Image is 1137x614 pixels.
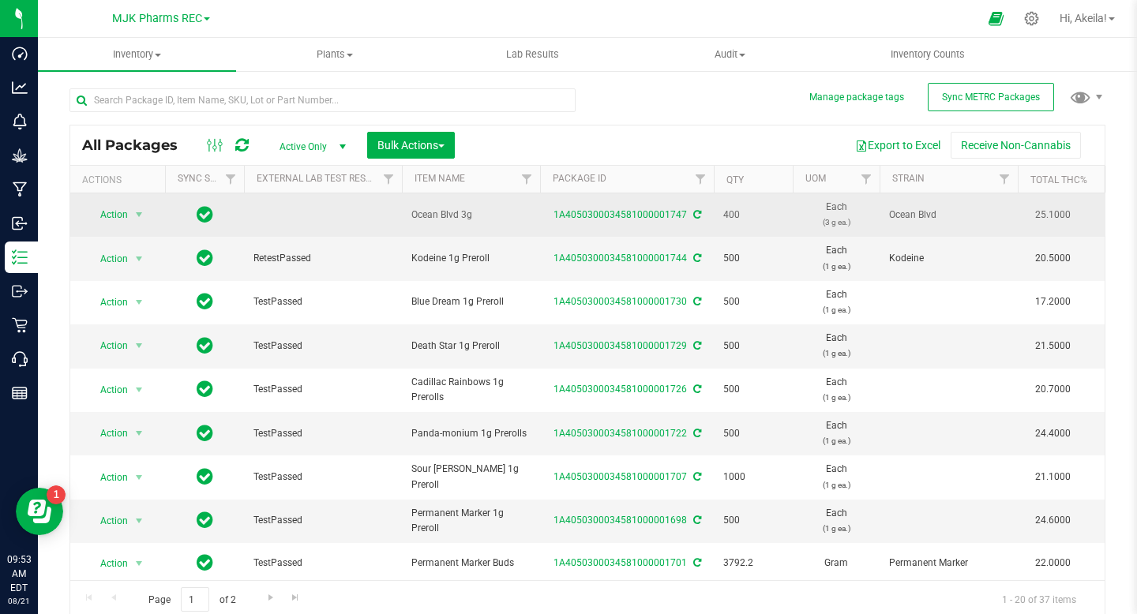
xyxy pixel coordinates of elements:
[809,91,904,104] button: Manage package tags
[802,390,870,405] p: (1 g ea.)
[553,384,687,395] a: 1A4050300034581000001726
[802,215,870,230] p: (3 g ea.)
[553,515,687,526] a: 1A4050300034581000001698
[129,291,149,313] span: select
[411,375,531,405] span: Cadillac Rainbows 1g Prerolls
[197,335,213,357] span: In Sync
[951,132,1081,159] button: Receive Non-Cannabis
[253,382,392,397] span: TestPassed
[889,251,1008,266] span: Kodeine
[691,340,701,351] span: Sync from Compliance System
[1027,552,1079,575] span: 22.0000
[411,426,531,441] span: Panda-monium 1g Prerolls
[691,253,701,264] span: Sync from Compliance System
[7,595,31,607] p: 08/21
[253,426,392,441] span: TestPassed
[86,248,129,270] span: Action
[411,556,531,571] span: Permanent Marker Buds
[1027,509,1079,532] span: 24.6000
[691,471,701,482] span: Sync from Compliance System
[129,466,149,489] span: select
[802,462,870,492] span: Each
[723,556,783,571] span: 3792.2
[1027,378,1079,401] span: 20.7000
[632,47,829,62] span: Audit
[892,173,925,184] a: Strain
[802,259,870,274] p: (1 g ea.)
[433,38,632,71] a: Lab Results
[802,433,870,448] p: (1 g ea.)
[411,339,531,354] span: Death Star 1g Preroll
[1027,290,1079,313] span: 17.2000
[1027,204,1079,227] span: 25.1000
[928,83,1054,111] button: Sync METRC Packages
[1022,11,1041,26] div: Manage settings
[12,385,28,401] inline-svg: Reports
[802,331,870,361] span: Each
[723,339,783,354] span: 500
[284,587,307,608] a: Go to the last page
[253,339,392,354] span: TestPassed
[12,283,28,299] inline-svg: Outbound
[218,166,244,193] a: Filter
[377,139,445,152] span: Bulk Actions
[411,251,531,266] span: Kodeine 1g Preroll
[802,346,870,361] p: (1 g ea.)
[16,488,63,535] iframe: Resource center
[237,47,433,62] span: Plants
[12,351,28,367] inline-svg: Call Center
[12,46,28,62] inline-svg: Dashboard
[415,173,465,184] a: Item Name
[47,485,66,504] iframe: Resource center unread badge
[197,204,213,226] span: In Sync
[197,466,213,488] span: In Sync
[723,470,783,485] span: 1000
[236,38,434,71] a: Plants
[553,557,687,568] a: 1A4050300034581000001701
[12,215,28,231] inline-svg: Inbound
[978,3,1014,34] span: Open Ecommerce Menu
[553,340,687,351] a: 1A4050300034581000001729
[253,556,392,571] span: TestPassed
[253,294,392,309] span: TestPassed
[553,173,606,184] a: Package ID
[553,253,687,264] a: 1A4050300034581000001744
[86,379,129,401] span: Action
[82,174,159,185] div: Actions
[723,513,783,528] span: 500
[197,247,213,269] span: In Sync
[854,166,880,193] a: Filter
[802,287,870,317] span: Each
[259,587,282,608] a: Go to the next page
[253,513,392,528] span: TestPassed
[411,506,531,536] span: Permanent Marker 1g Preroll
[129,552,149,575] span: select
[691,384,701,395] span: Sync from Compliance System
[411,462,531,492] span: Sour [PERSON_NAME] 1g Preroll
[691,428,701,439] span: Sync from Compliance System
[723,251,783,266] span: 500
[688,166,714,193] a: Filter
[691,515,701,526] span: Sync from Compliance System
[691,296,701,307] span: Sync from Compliance System
[86,552,129,575] span: Action
[12,114,28,129] inline-svg: Monitoring
[802,200,870,230] span: Each
[802,506,870,536] span: Each
[1027,422,1079,445] span: 24.4000
[129,204,149,226] span: select
[367,132,455,159] button: Bulk Actions
[12,80,28,95] inline-svg: Analytics
[38,47,236,62] span: Inventory
[723,294,783,309] span: 500
[723,208,783,223] span: 400
[889,208,1008,223] span: Ocean Blvd
[845,132,951,159] button: Export to Excel
[989,587,1089,611] span: 1 - 20 of 37 items
[197,552,213,574] span: In Sync
[12,317,28,333] inline-svg: Retail
[86,466,129,489] span: Action
[553,471,687,482] a: 1A4050300034581000001707
[7,552,31,595] p: 09:53 AM EDT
